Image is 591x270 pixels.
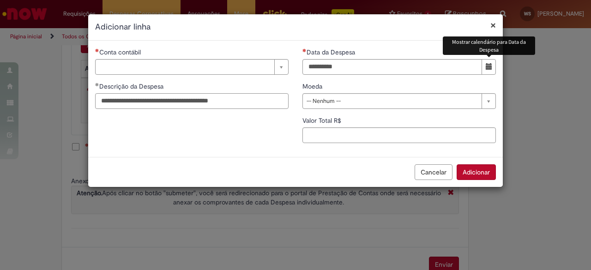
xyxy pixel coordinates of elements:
[302,48,307,52] span: Necessários
[95,59,289,75] a: Limpar campo Conta contábil
[482,59,496,75] button: Mostrar calendário para Data da Despesa
[302,82,324,90] span: Moeda
[99,82,165,90] span: Descrição da Despesa
[95,21,496,33] h2: Adicionar linha
[415,164,452,180] button: Cancelar
[302,59,482,75] input: Data da Despesa
[307,48,357,56] span: Data da Despesa
[99,48,143,56] span: Necessários - Conta contábil
[443,36,535,55] div: Mostrar calendário para Data da Despesa
[490,20,496,30] button: Fechar modal
[95,48,99,52] span: Necessários
[307,94,477,108] span: -- Nenhum --
[95,93,289,109] input: Descrição da Despesa
[302,116,343,125] span: Valor Total R$
[95,83,99,86] span: Obrigatório Preenchido
[457,164,496,180] button: Adicionar
[302,127,496,143] input: Valor Total R$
